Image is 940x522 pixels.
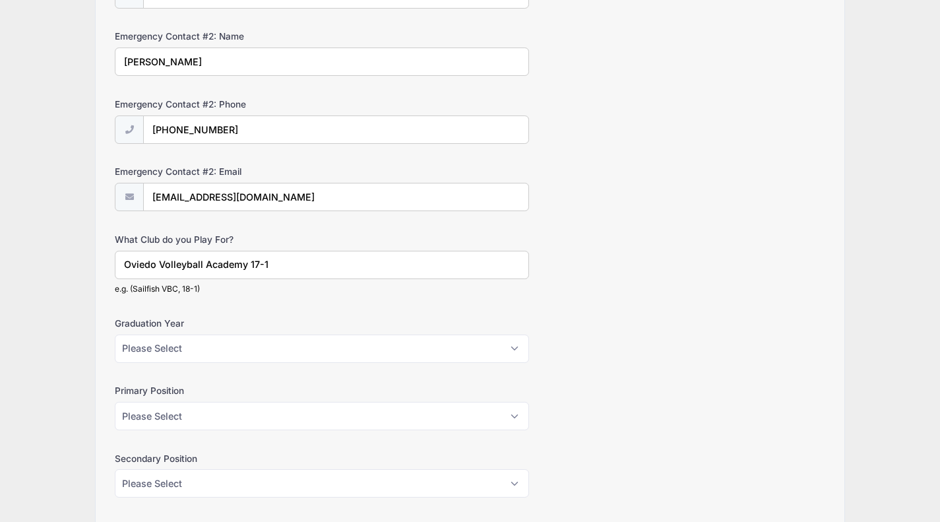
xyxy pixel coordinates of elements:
[115,165,352,178] label: Emergency Contact #2: Email
[115,233,352,246] label: What Club do you Play For?
[115,30,352,43] label: Emergency Contact #2: Name
[115,384,352,397] label: Primary Position
[115,98,352,111] label: Emergency Contact #2: Phone
[115,452,352,465] label: Secondary Position
[143,115,529,144] input: (xxx) xxx-xxxx
[115,283,529,295] div: e.g. (Sailfish VBC, 18-1)
[143,183,529,211] input: email@email.com
[115,317,352,330] label: Graduation Year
